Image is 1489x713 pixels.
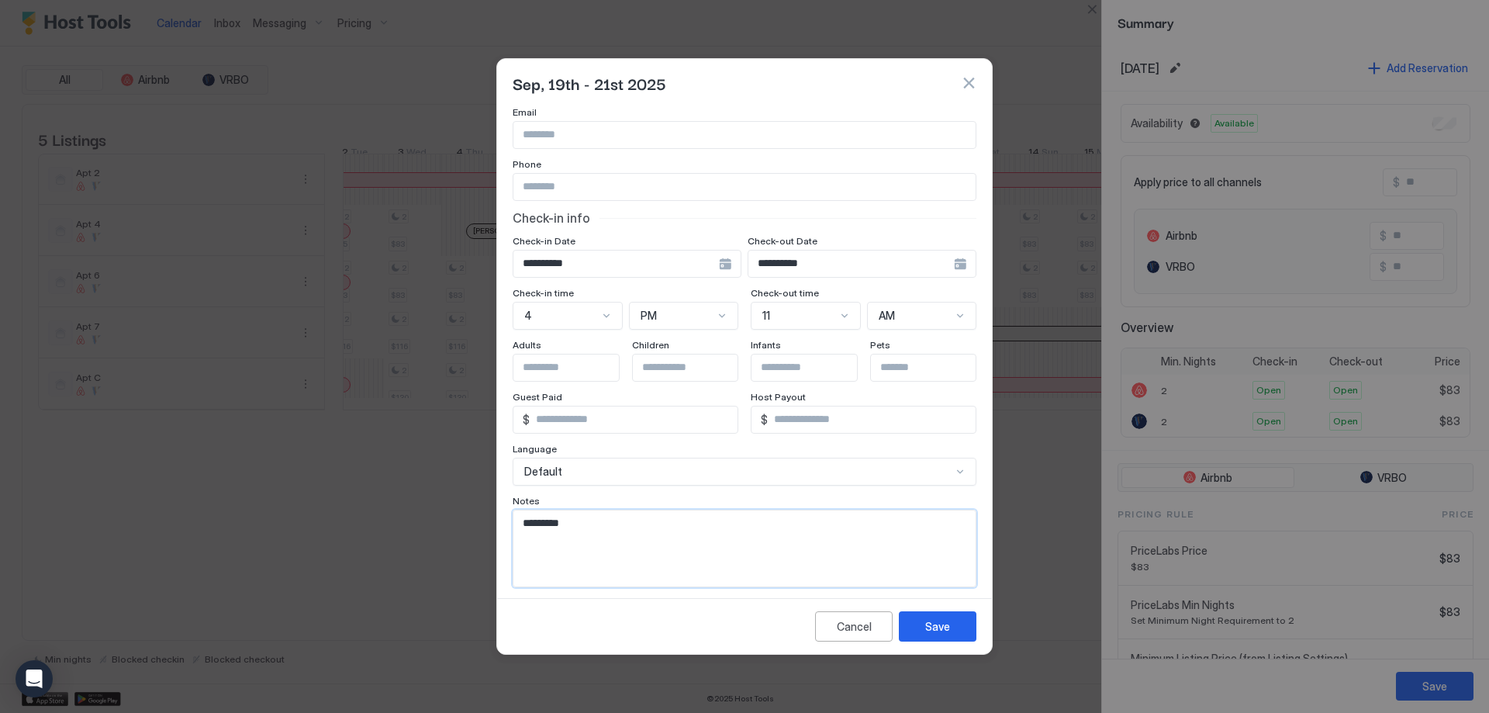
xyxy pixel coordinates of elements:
textarea: Input Field [513,511,964,587]
span: Notes [513,495,540,507]
span: Infants [751,339,781,351]
span: Pets [870,339,890,351]
input: Input Field [513,122,976,148]
span: Email [513,106,537,118]
input: Input Field [633,355,760,381]
button: Cancel [815,611,893,642]
input: Input Field [513,174,976,200]
input: Input Field [871,355,998,381]
span: Check-out Date [748,235,817,247]
span: $ [761,413,768,427]
div: Save [925,618,950,635]
span: Phone [513,158,541,170]
span: Check-in time [513,287,574,299]
span: Check-in Date [513,235,575,247]
span: PM [641,309,657,323]
span: Check-in info [513,210,590,226]
span: AM [879,309,895,323]
div: Open Intercom Messenger [16,660,53,697]
span: 4 [524,309,532,323]
div: Cancel [837,618,872,635]
input: Input Field [513,251,719,277]
span: Guest Paid [513,391,562,403]
input: Input Field [513,355,641,381]
span: $ [523,413,530,427]
span: Host Payout [751,391,806,403]
input: Input Field [530,407,738,433]
span: 11 [762,309,770,323]
span: Children [632,339,669,351]
span: Default [524,465,562,479]
span: Adults [513,339,541,351]
input: Input Field [748,251,954,277]
input: Input Field [751,355,879,381]
input: Input Field [768,407,976,433]
span: Check-out time [751,287,819,299]
span: Language [513,443,557,455]
span: Sep, 19th - 21st 2025 [513,71,666,95]
button: Save [899,611,976,642]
